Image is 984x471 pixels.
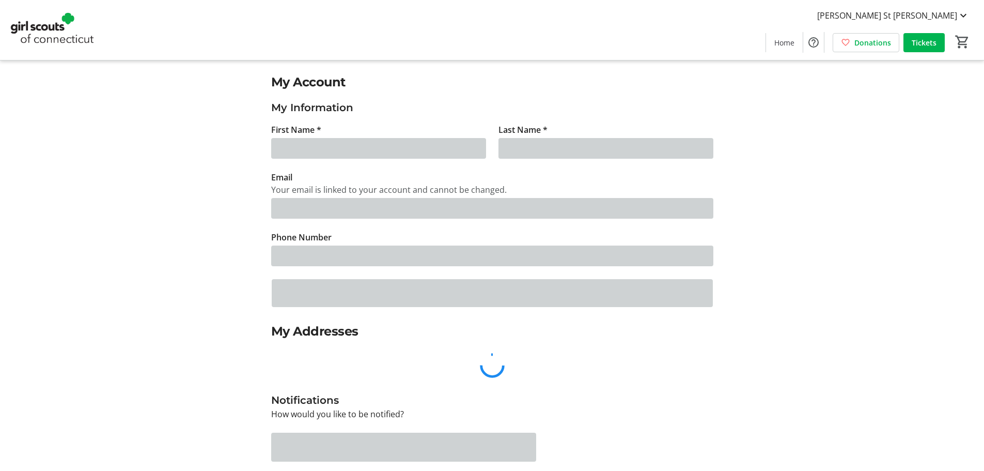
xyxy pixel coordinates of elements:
a: Donations [833,33,899,52]
img: Girl Scouts of Connecticut's Logo [6,4,98,56]
h2: My Addresses [271,322,713,341]
h2: My Account [271,73,713,92]
a: Tickets [903,33,945,52]
h3: My Information [271,100,713,115]
span: [PERSON_NAME] St [PERSON_NAME] [817,9,957,22]
label: Phone Number [271,231,332,244]
h3: Notifications [271,392,713,408]
a: Home [766,33,803,52]
button: Help [803,32,824,53]
div: Your email is linked to your account and cannot be changed. [271,184,713,196]
label: Email [271,171,292,184]
p: How would you like to be notified? [271,408,713,420]
span: Donations [854,37,891,48]
label: First Name * [271,124,321,136]
label: Last Name * [498,124,548,136]
button: [PERSON_NAME] St [PERSON_NAME] [809,7,978,24]
span: Home [774,37,794,48]
span: Tickets [912,37,936,48]
button: Cart [953,33,972,51]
